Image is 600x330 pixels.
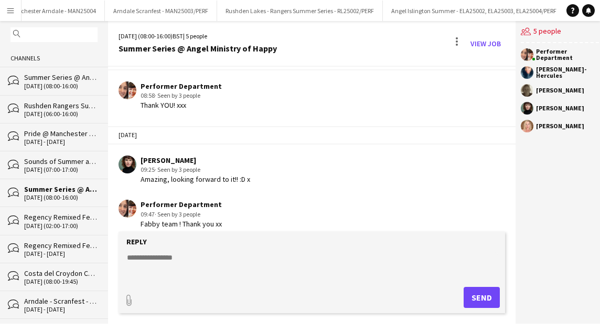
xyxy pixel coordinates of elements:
[24,157,98,166] div: Sounds of Summer at The [GEOGRAPHIC_DATA]
[466,35,505,52] a: View Job
[217,1,383,21] button: Rushden Lakes - Rangers Summer Series - RL25002/PERF
[536,87,584,94] div: [PERSON_NAME]
[464,287,500,308] button: Send
[155,166,200,173] span: · Seen by 3 people
[521,21,599,43] div: 5 people
[126,237,147,246] label: Reply
[24,222,98,230] div: [DATE] (02:00-17:00)
[24,194,98,201] div: [DATE] (08:00-16:00)
[141,210,222,219] div: 09:47
[24,306,98,313] div: [DATE] - [DATE]
[141,174,250,184] div: Amazing, looking forward to it!! :D x
[24,166,98,173] div: [DATE] (07:00-17:00)
[536,123,584,129] div: [PERSON_NAME]
[119,32,277,41] div: [DATE] (08:00-16:00) | 5 people
[173,32,183,40] span: BST
[119,44,277,53] div: Summer Series @ Angel Ministry of Happy
[141,156,250,165] div: [PERSON_NAME]
[24,129,98,138] div: Pride @ Manchester Arndale - MAN25004/EM
[24,296,98,306] div: Arndale - Scranfest - MAN25003/PERF
[141,81,222,91] div: Performer Department
[24,250,98,257] div: [DATE] - [DATE]
[24,138,98,146] div: [DATE] - [DATE]
[536,105,584,111] div: [PERSON_NAME]
[24,278,98,285] div: [DATE] (08:00-19:45)
[24,101,98,110] div: Rushden Rangers Summer Series
[141,100,222,110] div: Thank YOU! xxx
[155,210,200,218] span: · Seen by 3 people
[141,200,222,209] div: Performer Department
[24,212,98,222] div: Regency Remixed Festival Place FP25002/PERF
[155,91,200,99] span: · Seen by 3 people
[536,48,599,61] div: Performer Department
[24,110,98,118] div: [DATE] (06:00-16:00)
[24,184,98,194] div: Summer Series @ Angel Ministry of Happy
[105,1,217,21] button: Arndale Scranfest - MAN25003/PERF
[141,165,250,174] div: 09:25
[141,91,222,100] div: 08:58
[24,269,98,278] div: Costa del Croydon C&W25003/PERF BINGO on the BEACH
[24,82,98,90] div: [DATE] (08:00-16:00)
[108,126,516,144] div: [DATE]
[536,66,599,79] div: [PERSON_NAME]-Hercules
[141,219,222,229] div: Fabby team ! Thank you xx
[24,73,98,82] div: Summer Series @ Angel Luscious Libre
[383,1,565,21] button: Angel Islington Summer - ELA25002, ELA25003, ELA25004/PERF
[24,241,98,250] div: Regency Remixed Festival Place FP25002/PERF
